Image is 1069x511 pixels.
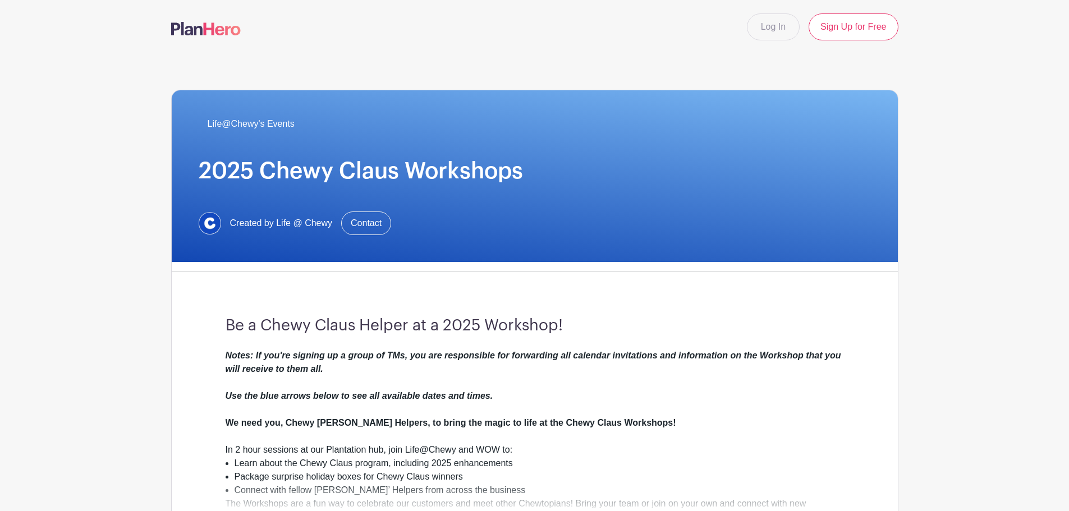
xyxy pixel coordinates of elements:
img: logo-507f7623f17ff9eddc593b1ce0a138ce2505c220e1c5a4e2b4648c50719b7d32.svg [171,22,241,35]
h1: 2025 Chewy Claus Workshops [199,158,871,185]
span: Created by Life @ Chewy [230,217,333,230]
em: Notes: If you're signing up a group of TMs, you are responsible for forwarding all calendar invit... [226,351,841,400]
h3: Be a Chewy Claus Helper at a 2025 Workshop! [226,316,844,335]
a: Sign Up for Free [809,13,898,40]
img: 1629734264472.jfif [199,212,221,234]
span: Life@Chewy's Events [208,117,295,131]
li: Package surprise holiday boxes for Chewy Claus winners [235,470,844,484]
strong: We need you, Chewy [PERSON_NAME] Helpers, to bring the magic to life at the Chewy Claus Workshops! [226,418,676,427]
a: Contact [341,211,391,235]
li: Connect with fellow [PERSON_NAME]’ Helpers from across the business [235,484,844,497]
li: Learn about the Chewy Claus program, including 2025 enhancements [235,457,844,470]
div: In 2 hour sessions at our Plantation hub, join Life@Chewy and WOW to: [226,443,844,457]
a: Log In [747,13,800,40]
